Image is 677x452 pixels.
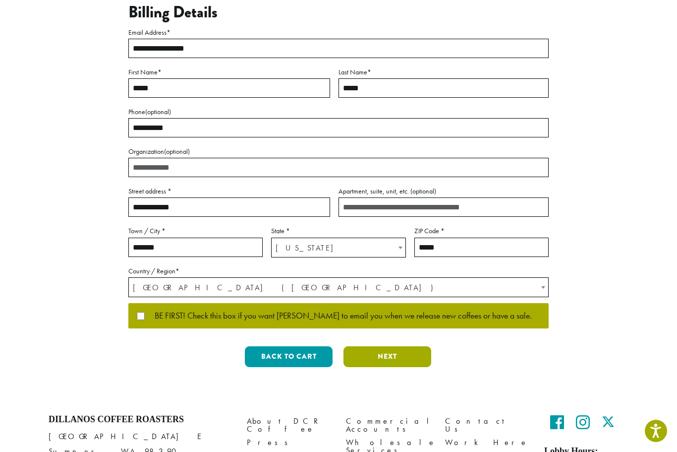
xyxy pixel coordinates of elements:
label: Street address [128,185,330,197]
label: Organization [128,145,549,158]
a: Commercial Accounts [346,414,430,436]
label: First Name [128,66,330,78]
h4: Dillanos Coffee Roasters [49,414,232,425]
h3: Billing Details [128,3,549,22]
span: Country / Region [128,277,549,297]
label: ZIP Code [414,225,549,237]
span: (optional) [164,147,190,156]
a: About DCR Coffee [247,414,331,436]
input: BE FIRST! Check this box if you want [PERSON_NAME] to email you when we release new coffees or ha... [137,312,145,320]
button: Back to cart [245,346,333,367]
span: Washington [272,238,405,258]
a: Contact Us [445,414,529,436]
label: Apartment, suite, unit, etc. [338,185,549,197]
label: Last Name [338,66,549,78]
button: Next [343,346,431,367]
span: (optional) [410,187,436,195]
span: State [271,238,405,258]
label: Email Address [128,26,549,39]
a: Press [247,436,331,450]
span: BE FIRST! Check this box if you want [PERSON_NAME] to email you when we release new coffees or ha... [145,312,532,321]
span: (optional) [145,107,171,116]
label: Town / City [128,225,263,237]
span: United States (US) [129,278,548,297]
a: Work Here [445,436,529,450]
label: State [271,225,405,237]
